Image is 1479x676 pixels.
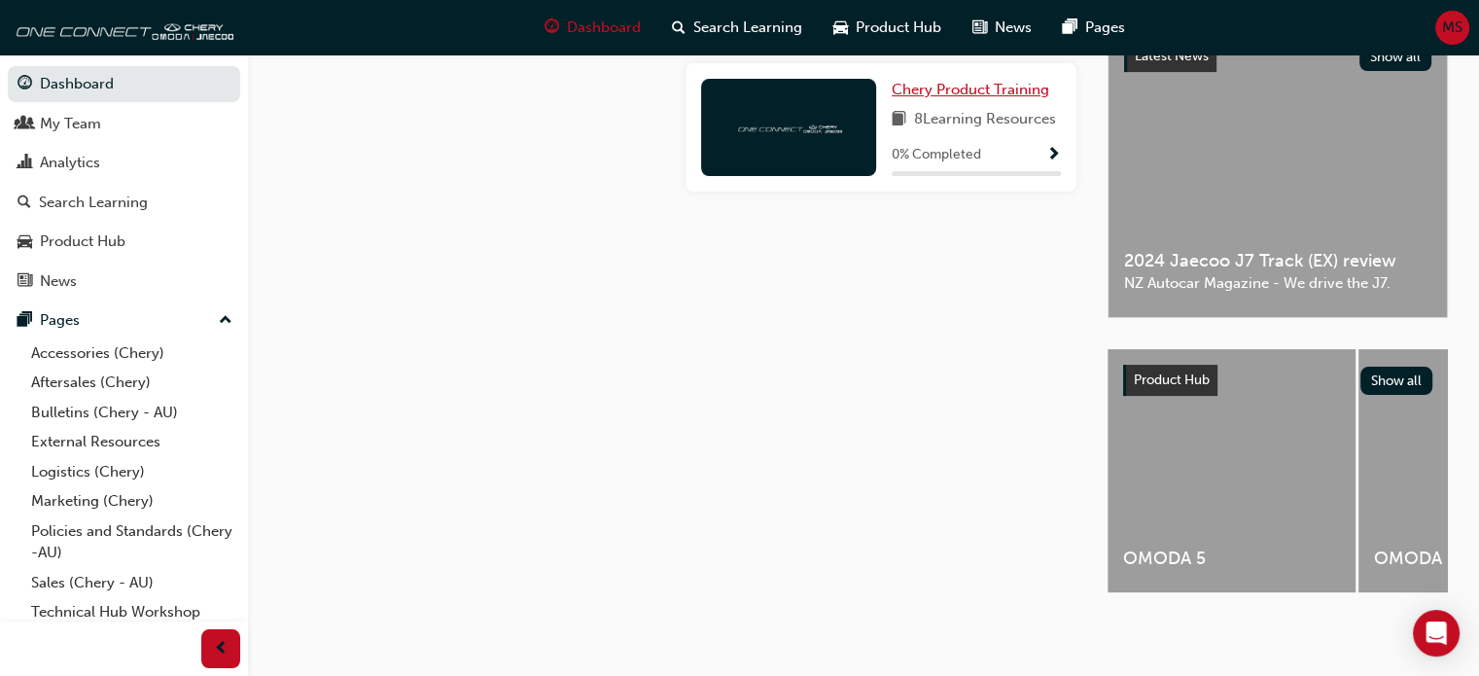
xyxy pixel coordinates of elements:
[1108,349,1356,592] a: OMODA 5
[18,312,32,330] span: pages-icon
[856,17,941,39] span: Product Hub
[892,81,1049,98] span: Chery Product Training
[23,368,240,398] a: Aftersales (Chery)
[40,309,80,332] div: Pages
[8,302,240,338] button: Pages
[40,152,100,174] div: Analytics
[1359,43,1432,71] button: Show all
[1108,24,1448,318] a: Latest NewsShow all2024 Jaecoo J7 Track (EX) reviewNZ Autocar Magazine - We drive the J7.
[18,76,32,93] span: guage-icon
[1123,365,1432,396] a: Product HubShow all
[545,16,559,40] span: guage-icon
[892,108,906,132] span: book-icon
[1123,548,1340,570] span: OMODA 5
[39,192,148,214] div: Search Learning
[818,8,957,48] a: car-iconProduct Hub
[656,8,818,48] a: search-iconSearch Learning
[957,8,1047,48] a: news-iconNews
[40,231,125,253] div: Product Hub
[1124,272,1431,295] span: NZ Autocar Magazine - We drive the J7.
[23,486,240,516] a: Marketing (Chery)
[23,398,240,428] a: Bulletins (Chery - AU)
[8,106,240,142] a: My Team
[8,62,240,302] button: DashboardMy TeamAnalyticsSearch LearningProduct HubNews
[8,185,240,221] a: Search Learning
[23,457,240,487] a: Logistics (Chery)
[1046,147,1061,164] span: Show Progress
[214,637,229,661] span: prev-icon
[567,17,641,39] span: Dashboard
[40,270,77,293] div: News
[10,8,233,47] img: oneconnect
[693,17,802,39] span: Search Learning
[1063,16,1077,40] span: pages-icon
[23,516,240,568] a: Policies and Standards (Chery -AU)
[1413,610,1460,657] div: Open Intercom Messenger
[1435,11,1469,45] button: MS
[8,145,240,181] a: Analytics
[8,224,240,260] a: Product Hub
[23,597,240,649] a: Technical Hub Workshop information
[995,17,1032,39] span: News
[18,273,32,291] span: news-icon
[18,155,32,172] span: chart-icon
[1124,250,1431,272] span: 2024 Jaecoo J7 Track (EX) review
[23,338,240,369] a: Accessories (Chery)
[529,8,656,48] a: guage-iconDashboard
[8,264,240,300] a: News
[833,16,848,40] span: car-icon
[672,16,686,40] span: search-icon
[735,118,842,136] img: oneconnect
[892,79,1057,101] a: Chery Product Training
[40,113,101,135] div: My Team
[219,308,232,334] span: up-icon
[1047,8,1141,48] a: pages-iconPages
[1085,17,1125,39] span: Pages
[1134,372,1210,388] span: Product Hub
[1124,41,1431,72] a: Latest NewsShow all
[1442,17,1462,39] span: MS
[23,568,240,598] a: Sales (Chery - AU)
[892,144,981,166] span: 0 % Completed
[914,108,1056,132] span: 8 Learning Resources
[18,195,31,212] span: search-icon
[972,16,987,40] span: news-icon
[1135,48,1209,64] span: Latest News
[18,116,32,133] span: people-icon
[8,66,240,102] a: Dashboard
[1360,367,1433,395] button: Show all
[1046,143,1061,167] button: Show Progress
[23,427,240,457] a: External Resources
[18,233,32,251] span: car-icon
